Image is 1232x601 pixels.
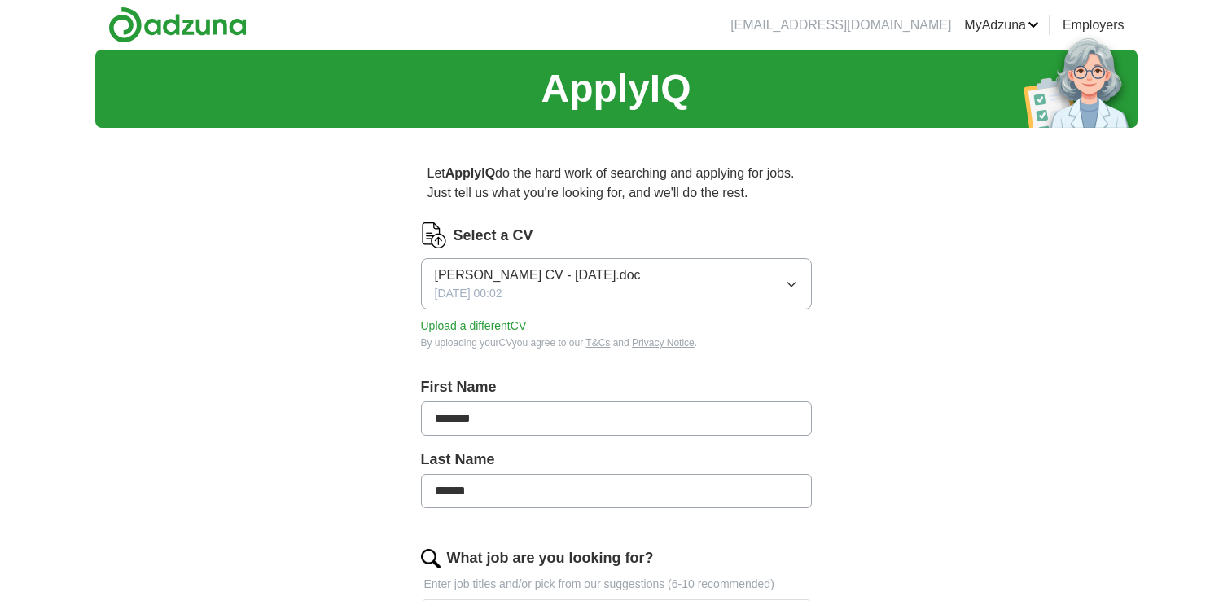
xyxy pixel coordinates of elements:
label: Last Name [421,449,812,471]
div: By uploading your CV you agree to our and . [421,336,812,350]
h1: ApplyIQ [541,59,691,118]
img: Adzuna logo [108,7,247,43]
a: T&Cs [585,337,610,349]
li: [EMAIL_ADDRESS][DOMAIN_NAME] [730,15,951,35]
a: MyAdzuna [964,15,1039,35]
label: First Name [421,376,812,398]
span: [DATE] 00:02 [435,285,502,302]
button: Upload a differentCV [421,318,527,335]
label: Select a CV [454,225,533,247]
img: search.png [421,549,441,568]
span: [PERSON_NAME] CV - [DATE].doc [435,265,641,285]
img: CV Icon [421,222,447,248]
strong: ApplyIQ [445,166,495,180]
label: What job are you looking for? [447,547,654,569]
a: Privacy Notice [632,337,695,349]
button: [PERSON_NAME] CV - [DATE].doc[DATE] 00:02 [421,258,812,309]
a: Employers [1063,15,1125,35]
p: Let do the hard work of searching and applying for jobs. Just tell us what you're looking for, an... [421,157,812,209]
p: Enter job titles and/or pick from our suggestions (6-10 recommended) [421,576,812,593]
